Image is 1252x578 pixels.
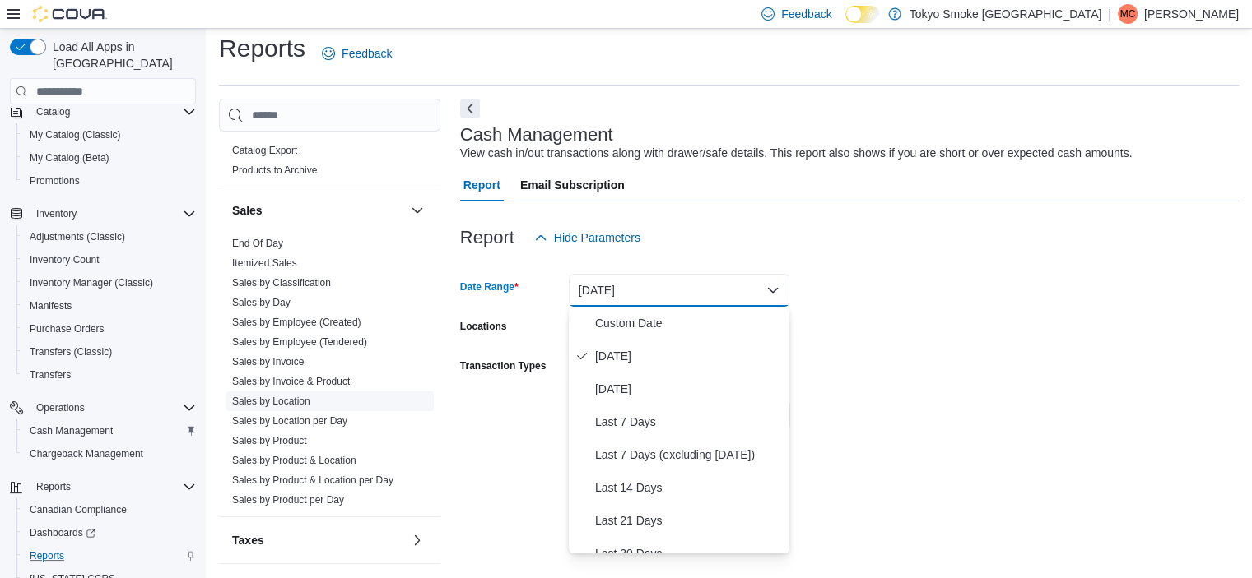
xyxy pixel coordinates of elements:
[232,296,291,309] span: Sales by Day
[3,396,202,419] button: Operations
[30,424,113,437] span: Cash Management
[30,174,80,187] span: Promotions
[232,455,356,466] a: Sales by Product & Location
[232,316,361,329] span: Sales by Employee (Created)
[23,421,119,441] a: Cash Management
[16,271,202,294] button: Inventory Manager (Classic)
[16,419,202,442] button: Cash Management
[595,412,783,432] span: Last 7 Days
[36,480,71,493] span: Reports
[407,201,427,220] button: Sales
[232,144,297,157] span: Catalog Export
[232,494,344,506] a: Sales by Product per Day
[232,237,283,250] span: End Of Day
[232,395,310,407] a: Sales by Location
[30,503,127,516] span: Canadian Compliance
[30,299,72,312] span: Manifests
[30,151,109,164] span: My Catalog (Beta)
[3,100,202,123] button: Catalog
[342,45,392,62] span: Feedback
[30,477,196,497] span: Reports
[23,296,78,316] a: Manifests
[16,225,202,248] button: Adjustments (Classic)
[23,250,196,270] span: Inventory Count
[460,280,519,294] label: Date Range
[219,32,305,65] h1: Reports
[23,523,196,543] span: Dashboards
[460,320,507,333] label: Locations
[232,532,264,548] h3: Taxes
[30,204,196,224] span: Inventory
[23,171,86,191] a: Promotions
[1108,4,1111,24] p: |
[23,319,196,339] span: Purchase Orders
[3,475,202,498] button: Reports
[23,444,150,464] a: Chargeback Management
[232,317,361,328] a: Sales by Employee (Created)
[30,398,91,418] button: Operations
[30,102,196,122] span: Catalog
[232,276,331,289] span: Sales by Classification
[1120,4,1136,24] span: MC
[232,297,291,308] a: Sales by Day
[23,546,71,566] a: Reports
[232,238,283,249] a: End Of Day
[1118,4,1138,24] div: Milo Che
[16,442,202,465] button: Chargeback Management
[569,274,789,307] button: [DATE]
[460,125,613,145] h3: Cash Management
[232,532,404,548] button: Taxes
[23,342,119,362] a: Transfers (Classic)
[595,346,783,366] span: [DATE]
[33,6,107,22] img: Cova
[30,230,125,243] span: Adjustments (Classic)
[23,319,111,339] a: Purchase Orders
[232,355,304,368] span: Sales by Invoice
[23,500,133,520] a: Canadian Compliance
[595,543,783,563] span: Last 30 Days
[232,145,297,156] a: Catalog Export
[232,435,307,446] a: Sales by Product
[30,102,77,122] button: Catalog
[16,498,202,521] button: Canadian Compliance
[1144,4,1239,24] p: [PERSON_NAME]
[595,379,783,399] span: [DATE]
[36,105,70,118] span: Catalog
[554,229,640,246] span: Hide Parameters
[460,228,514,247] h3: Report
[232,474,393,486] a: Sales by Product & Location per Day
[460,359,546,372] label: Transaction Types
[595,313,783,333] span: Custom Date
[910,4,1102,24] p: Tokyo Smoke [GEOGRAPHIC_DATA]
[16,340,202,363] button: Transfers (Classic)
[528,221,647,254] button: Hide Parameters
[3,202,202,225] button: Inventory
[232,395,310,408] span: Sales by Location
[36,401,85,414] span: Operations
[23,148,116,168] a: My Catalog (Beta)
[16,544,202,567] button: Reports
[30,253,100,266] span: Inventory Count
[845,23,846,24] span: Dark Mode
[232,336,367,348] a: Sales by Employee (Tendered)
[30,128,121,141] span: My Catalog (Classic)
[30,447,143,460] span: Chargeback Management
[232,164,317,176] a: Products to Archive
[23,365,77,385] a: Transfers
[23,296,196,316] span: Manifests
[520,169,625,201] span: Email Subscription
[30,345,112,358] span: Transfers (Classic)
[781,6,831,22] span: Feedback
[16,317,202,340] button: Purchase Orders
[23,365,196,385] span: Transfers
[16,123,202,146] button: My Catalog (Classic)
[23,342,196,362] span: Transfers (Classic)
[23,523,102,543] a: Dashboards
[23,227,196,247] span: Adjustments (Classic)
[30,368,71,381] span: Transfers
[232,277,331,289] a: Sales by Classification
[30,322,105,335] span: Purchase Orders
[23,125,196,145] span: My Catalog (Classic)
[232,493,344,506] span: Sales by Product per Day
[232,434,307,447] span: Sales by Product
